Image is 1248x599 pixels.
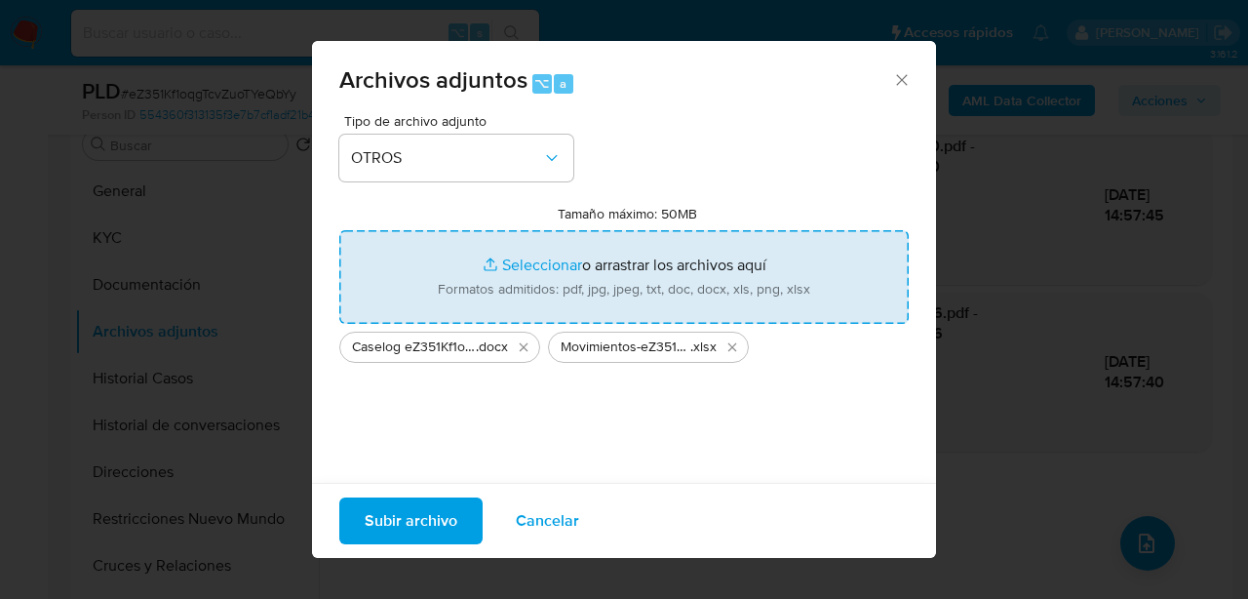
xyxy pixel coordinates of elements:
span: Archivos adjuntos [339,62,527,97]
button: Cancelar [490,498,604,544]
span: ⌥ [534,74,549,93]
button: Eliminar Caselog eZ351Kf1oqgTcvZuoTYeQbYy_2025_08_19_08_31_02.docx [512,336,535,359]
span: Cancelar [516,499,579,542]
span: OTROS [351,148,542,168]
button: OTROS [339,135,573,181]
ul: Archivos seleccionados [339,324,909,363]
button: Subir archivo [339,498,483,544]
span: Caselog eZ351Kf1oqgTcvZuoTYeQbYy_2025_08_19_08_31_02 [352,338,476,357]
button: Eliminar Movimientos-eZ351Kf1oqgTcvZuoTYeQbYy.xlsx [721,336,744,359]
button: Cerrar [892,70,910,88]
span: .xlsx [690,338,717,357]
span: Movimientos-eZ351Kf1oqgTcvZuoTYeQbYy [561,338,690,357]
span: Subir archivo [365,499,457,542]
span: .docx [476,338,508,357]
span: a [560,74,566,93]
span: Tipo de archivo adjunto [344,114,578,128]
label: Tamaño máximo: 50MB [558,205,697,222]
